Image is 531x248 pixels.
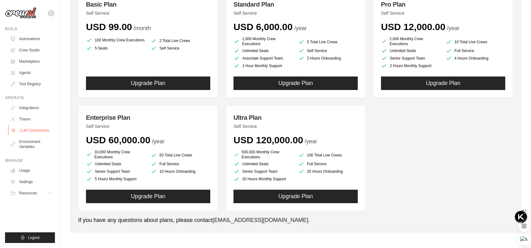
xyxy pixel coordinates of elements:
[86,123,210,129] p: Self Service
[500,218,531,248] iframe: Chat Widget
[19,191,37,196] span: Resources
[151,45,210,51] li: Self Service
[233,55,293,61] li: Associate Support Team
[298,38,358,46] li: 5 Total Live Crews
[233,176,293,182] li: 20 Hours Monthly Support
[5,232,55,243] button: Logout
[381,63,441,69] li: 2 Hours Monthly Support
[298,48,358,54] li: Self Service
[8,114,55,124] a: Traces
[86,77,210,90] button: Upgrade Plan
[298,168,358,175] li: 20 Hours Onboarding
[233,63,293,69] li: 1 Hour Monthly Support
[233,161,293,167] li: Unlimited Seats
[233,168,293,175] li: Senior Support Team
[298,55,358,61] li: 2 Hours Onboarding
[233,22,292,32] span: USD 6,000.00
[8,166,55,176] a: Usage
[381,77,505,90] button: Upgrade Plan
[381,36,441,46] li: 2,000 Monthly Crew Executions
[8,103,55,113] a: Integrations
[233,10,358,16] p: Self Service
[86,176,146,182] li: 5 Hours Monthly Support
[381,55,441,61] li: Senior Support Team
[5,95,55,100] div: Operate
[294,25,307,31] span: /year
[86,22,132,32] span: USD 99.00
[381,48,441,54] li: Unlimited Seats
[298,151,358,160] li: 100 Total Live Crews
[446,48,505,54] li: Full Service
[212,217,308,223] a: [EMAIL_ADDRESS][DOMAIN_NAME]
[233,150,293,160] li: 500,000 Monthly Crew Executions
[28,235,40,240] span: Logout
[78,216,513,224] p: If you have any questions about plans, please contact .
[86,113,210,122] h3: Enterprise Plan
[446,38,505,46] li: 10 Total Live Crews
[151,38,210,44] li: 2 Total Live Crews
[8,125,56,135] a: LLM Connections
[86,135,150,145] span: USD 60,000.00
[86,10,210,16] p: Self Service
[298,161,358,167] li: Full Service
[8,79,55,89] a: Tool Registry
[8,188,55,198] button: Resources
[86,150,146,160] li: 10,000 Monthly Crew Executions
[233,48,293,54] li: Unlimited Seats
[446,55,505,61] li: 4 Hours Onboarding
[381,22,445,32] span: USD 12,000.00
[233,123,358,129] p: Self Service
[8,68,55,78] a: Agents
[5,7,36,19] img: Logo
[86,168,146,175] li: Senior Support Team
[151,168,210,175] li: 10 Hours Onboarding
[233,113,358,122] h3: Ultra Plan
[233,135,303,145] span: USD 120,000.00
[152,138,164,145] span: /year
[233,36,293,46] li: 1,000 Monthly Crew Executions
[151,161,210,167] li: Full Service
[447,25,459,31] span: /year
[233,77,358,90] button: Upgrade Plan
[86,36,146,44] li: 100 Monthly Crew Executions
[305,138,317,145] span: /year
[381,10,505,16] p: Self Service
[5,158,55,163] div: Manage
[151,151,210,160] li: 50 Total Live Crews
[86,190,210,203] button: Upgrade Plan
[86,45,146,51] li: 5 Seats
[8,137,55,152] a: Environment Variables
[8,56,55,66] a: Marketplace
[5,26,55,31] div: Build
[8,45,55,55] a: Crew Studio
[500,218,531,248] div: 聊天小组件
[86,161,146,167] li: Unlimited Seats
[8,34,55,44] a: Automations
[233,190,358,203] button: Upgrade Plan
[134,25,151,31] span: /month
[8,177,55,187] a: Settings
